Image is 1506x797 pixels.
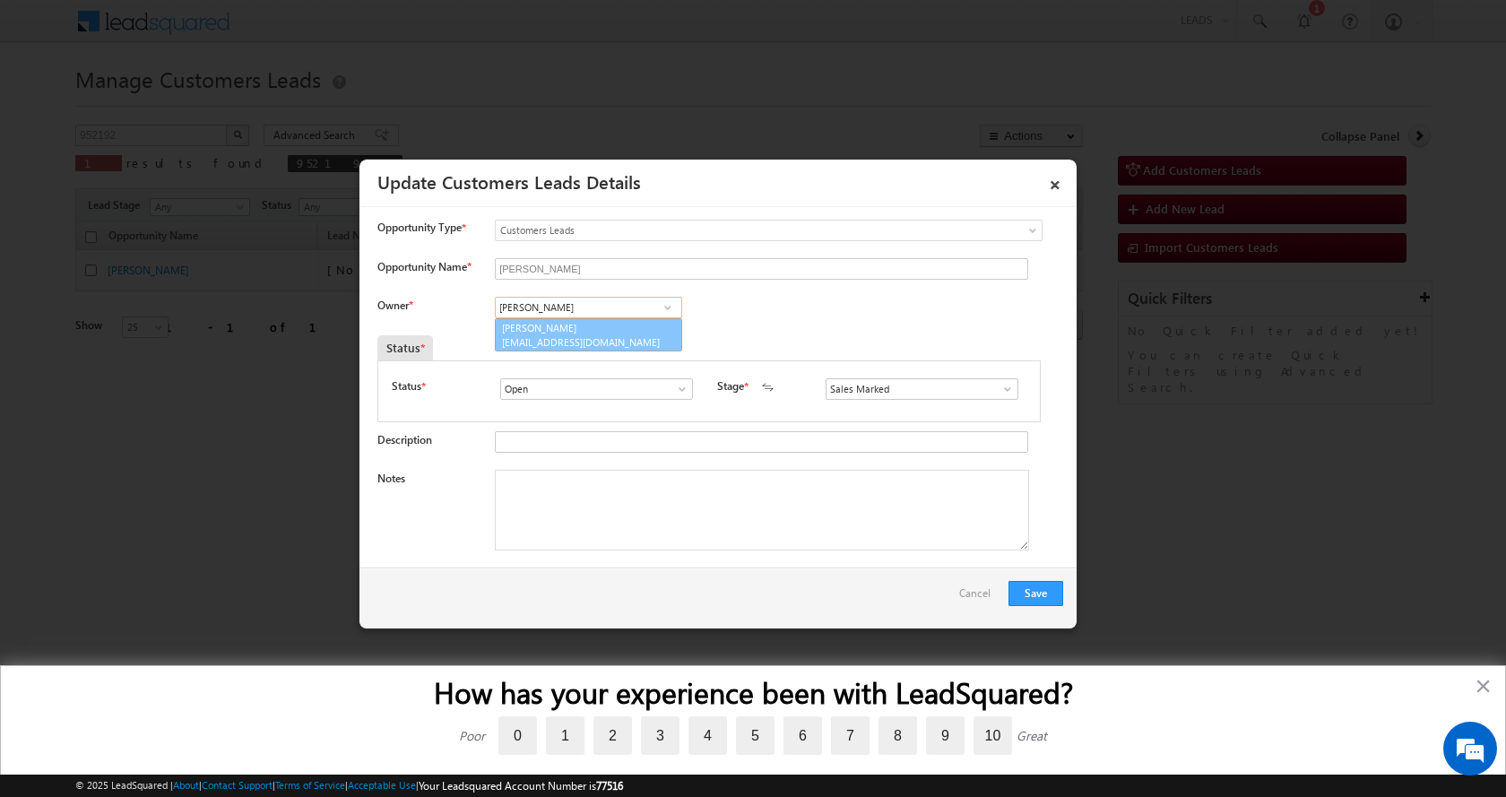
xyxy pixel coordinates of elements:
a: [PERSON_NAME] [495,318,682,352]
a: × [1040,166,1070,197]
div: Poor [459,727,485,744]
label: 7 [831,716,870,755]
a: Cancel [959,581,1000,615]
label: Stage [717,378,744,394]
span: Opportunity Type [377,220,462,236]
label: 6 [783,716,822,755]
span: © 2025 LeadSquared | | | | | [75,777,623,794]
label: 3 [641,716,679,755]
a: Terms of Service [275,779,345,791]
label: Status [392,378,421,394]
input: Type to Search [826,378,1018,400]
label: 0 [498,716,537,755]
label: Opportunity Name [377,260,471,273]
label: Notes [377,472,405,485]
div: Great [1017,727,1047,744]
a: Update Customers Leads Details [377,169,641,194]
a: Contact Support [202,779,273,791]
button: Close [1475,671,1492,700]
label: 2 [593,716,632,755]
label: 8 [878,716,917,755]
label: Owner [377,299,412,312]
span: Your Leadsquared Account Number is [419,779,623,793]
a: Show All Items [666,380,688,398]
a: Show All Items [656,299,679,316]
span: 77516 [596,779,623,793]
input: Type to Search [495,297,682,318]
a: Customers Leads [495,220,1043,241]
label: 1 [546,716,584,755]
a: Acceptable Use [348,779,416,791]
label: 9 [926,716,965,755]
label: 10 [974,716,1012,755]
a: Show All Items [991,380,1014,398]
label: 4 [688,716,727,755]
a: About [173,779,199,791]
label: 5 [736,716,775,755]
input: Type to Search [500,378,693,400]
div: Status [377,335,433,360]
label: Description [377,433,432,446]
button: Save [1008,581,1063,606]
h2: How has your experience been with LeadSquared? [37,675,1469,709]
span: [EMAIL_ADDRESS][DOMAIN_NAME] [502,335,663,349]
span: Customers Leads [496,222,969,238]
